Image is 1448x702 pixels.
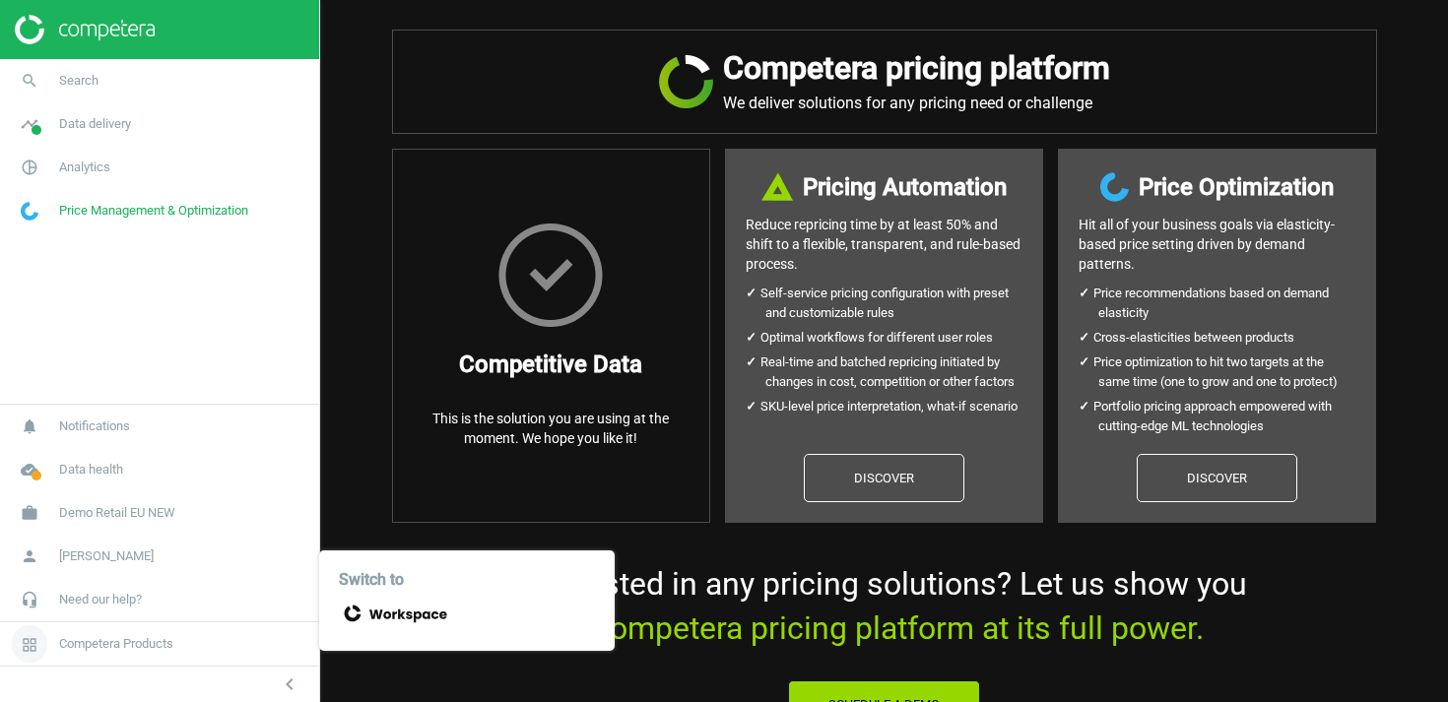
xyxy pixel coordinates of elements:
[59,115,131,133] span: Data delivery
[59,504,175,522] span: Demo Retail EU NEW
[59,591,142,608] span: Need our help?
[498,223,603,327] img: HxscrLsMTvcLXxPnqlhRQhRi+upeiQYiT7g7j1jdpu6T9n6zgWWHzG7gAAAABJRU5ErkJggg==
[1098,284,1355,323] li: Price recommendations based on demand elasticity
[339,570,595,589] h5: Switch to
[11,538,48,575] i: person
[761,172,793,201] img: DI+PfHAOTJwAAAAASUVORK5CYII=
[459,347,642,382] h3: Competitive Data
[11,494,48,532] i: work
[11,408,48,445] i: notifications
[59,461,123,479] span: Data health
[723,94,1110,113] p: We deliver solutions for any pricing need or challenge
[59,202,248,220] span: Price Management & Optimization
[803,169,1007,205] h3: Pricing Automation
[59,72,99,90] span: Search
[659,55,713,108] img: JRVR7TKHubxRX4WiWFsHXLVQu3oYgKr0EdU6k5jjvBYYAAAAAElFTkSuQmCC
[59,417,130,435] span: Notifications
[746,215,1022,274] p: Reduce repricing time by at least 50% and shift to a flexible, transparent, and rule-based process.
[11,581,48,618] i: headset_mic
[723,50,1110,87] h2: Competera pricing platform
[59,159,110,176] span: Analytics
[11,149,48,186] i: pie_chart_outlined
[11,451,48,488] i: cloud_done
[765,397,1022,416] li: SKU-level price interpretation, what-if scenario
[564,609,1204,647] span: a Competera pricing platform at its full power.
[278,672,301,696] i: chevron_left
[413,409,690,448] p: This is the solution you are using at the moment. We hope you like it!
[1137,454,1297,503] a: Discover
[11,105,48,143] i: timeline
[21,202,38,221] img: wGWNvw8QSZomAAAAABJRU5ErkJggg==
[765,284,1022,323] li: Self-service pricing configuration with preset and customizable rules
[265,671,314,697] button: chevron_left
[765,352,1022,392] li: Real-time and batched repricing initiated by changes in cost, competition or other factors
[804,454,964,503] a: Discover
[11,62,48,99] i: search
[1098,328,1355,348] li: Cross-elasticities between products
[59,635,173,653] span: Competera Products
[765,328,1022,348] li: Optimal workflows for different user roles
[1079,215,1355,274] p: Hit all of your business goals via elasticity- based price setting driven by demand patterns.
[392,562,1377,651] p: Interested in any pricing solutions? Let us show you
[59,547,154,565] span: [PERSON_NAME]
[1098,397,1355,436] li: Portfolio pricing approach empowered with cutting-edge ML technologies
[15,15,155,44] img: ajHJNr6hYgQAAAAASUVORK5CYII=
[1100,172,1129,202] img: wGWNvw8QSZomAAAAABJRU5ErkJggg==
[1139,169,1334,205] h3: Price Optimization
[1098,352,1355,392] li: Price optimization to hit two targets at the same time (one to grow and one to protect)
